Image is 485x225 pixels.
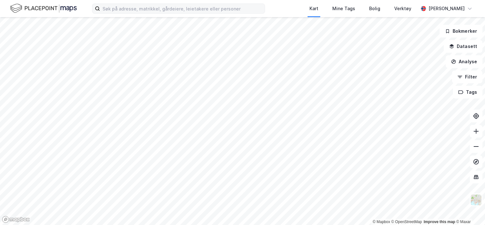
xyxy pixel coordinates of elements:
[444,40,482,53] button: Datasett
[394,5,411,12] div: Verktøy
[373,220,390,224] a: Mapbox
[446,55,482,68] button: Analyse
[453,194,485,225] iframe: Chat Widget
[309,5,318,12] div: Kart
[10,3,77,14] img: logo.f888ab2527a4732fd821a326f86c7f29.svg
[429,5,465,12] div: [PERSON_NAME]
[440,25,482,37] button: Bokmerker
[100,4,265,13] input: Søk på adresse, matrikkel, gårdeiere, leietakere eller personer
[2,216,30,223] a: Mapbox homepage
[424,220,455,224] a: Improve this map
[391,220,422,224] a: OpenStreetMap
[452,71,482,83] button: Filter
[470,194,482,206] img: Z
[453,86,482,99] button: Tags
[332,5,355,12] div: Mine Tags
[369,5,380,12] div: Bolig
